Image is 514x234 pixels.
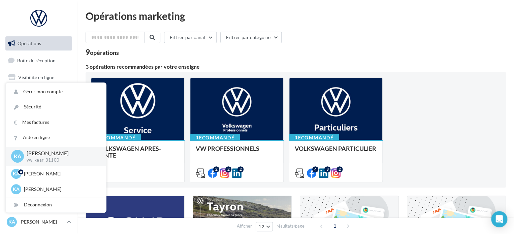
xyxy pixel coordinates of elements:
span: KA [8,219,15,225]
span: Opérations [18,40,41,46]
span: 1 [329,221,340,231]
p: [PERSON_NAME] [20,219,64,225]
a: Gérer mon compte [6,84,106,99]
div: Opérations marketing [86,11,506,21]
a: PLV et print personnalisable [4,154,73,174]
span: Visibilité en ligne [18,74,54,80]
div: Open Intercom Messenger [491,211,507,227]
span: VOLKSWAGEN APRES-VENTE [97,145,161,159]
span: KA [13,170,20,177]
div: Recommandé [91,134,141,141]
p: [PERSON_NAME] [24,170,98,177]
button: Filtrer par canal [164,32,217,43]
div: 2 [237,166,244,172]
div: 9 [86,48,119,56]
span: KA [13,186,20,193]
span: Afficher [237,223,252,229]
button: Filtrer par catégorie [220,32,282,43]
div: 2 [213,166,219,172]
button: 12 [256,222,273,231]
a: Mes factures [6,115,106,130]
p: [PERSON_NAME] [24,186,98,193]
a: Aide en ligne [6,130,106,145]
div: 4 [312,166,318,172]
span: résultats/page [277,223,304,229]
a: Médiathèque [4,121,73,135]
a: Boîte de réception [4,53,73,68]
a: Campagnes DataOnDemand [4,176,73,196]
a: Visibilité en ligne [4,70,73,85]
div: Recommandé [289,134,339,141]
div: 3 opérations recommandées par votre enseigne [86,64,506,69]
a: KA [PERSON_NAME] [5,215,72,228]
a: Calendrier [4,137,73,152]
div: Déconnexion [6,197,106,212]
p: [PERSON_NAME] [27,149,95,157]
div: 2 [225,166,231,172]
div: 2 [336,166,343,172]
span: 12 [259,224,264,229]
a: Contacts [4,104,73,118]
span: VW PROFESSIONNELS [196,145,259,152]
a: Opérations [4,36,73,51]
a: Sécurité [6,99,106,114]
a: Campagnes [4,87,73,101]
div: 3 [324,166,330,172]
p: vw-kear-31100 [27,157,95,163]
span: VOLKSWAGEN PARTICULIER [295,145,376,152]
span: Boîte de réception [17,57,56,63]
div: Recommandé [190,134,240,141]
div: opérations [90,49,119,56]
span: KA [14,153,21,160]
